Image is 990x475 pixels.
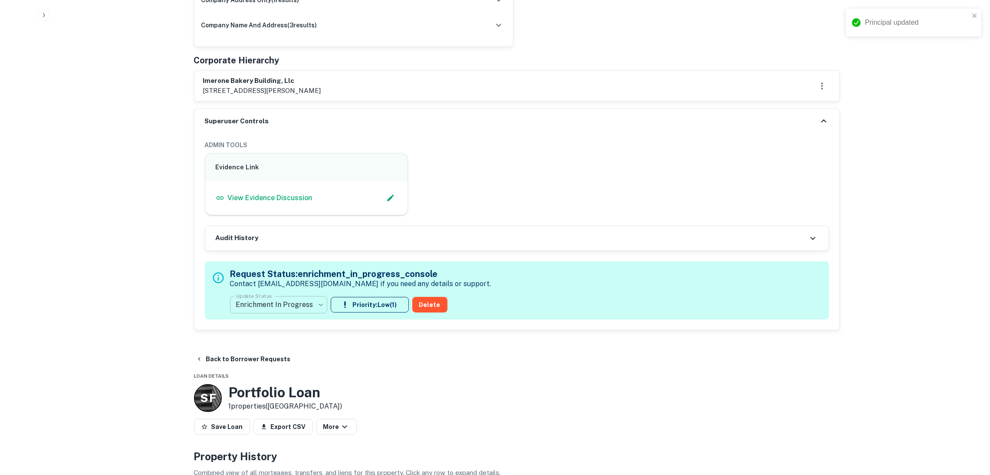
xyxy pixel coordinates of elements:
p: [STREET_ADDRESS][PERSON_NAME] [203,86,321,96]
button: Back to Borrower Requests [192,351,294,367]
button: Export CSV [253,419,313,435]
h6: company name and address ( 3 results) [201,20,317,30]
p: Contact [EMAIL_ADDRESS][DOMAIN_NAME] if you need any details or support. [230,279,491,289]
h4: Property History [194,449,840,464]
h3: Portfolio Loan [229,384,342,401]
button: Save Loan [194,419,250,435]
div: Principal updated [865,17,969,28]
p: 1 properties ([GEOGRAPHIC_DATA]) [229,401,342,412]
h5: Request Status: enrichment_in_progress_console [230,267,491,280]
iframe: Chat Widget [947,406,990,447]
h6: imerone bakery building, llc [203,76,321,86]
button: Priority:Low(1) [331,297,409,313]
button: More [316,419,357,435]
button: Edit Slack Link [384,191,397,205]
h6: Superuser Controls [205,116,269,126]
span: Loan Details [194,373,229,379]
p: S F [200,389,215,406]
h6: Evidence Link [216,162,398,172]
button: close [972,12,978,20]
h6: ADMIN TOOLS [205,140,829,150]
div: Enrichment In Progress [230,293,327,317]
p: View Evidence Discussion [228,193,312,203]
button: Delete [412,297,447,313]
a: View Evidence Discussion [216,193,312,203]
h6: Audit History [216,233,259,243]
label: Update Status [236,292,272,300]
h5: Corporate Hierarchy [194,54,280,67]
